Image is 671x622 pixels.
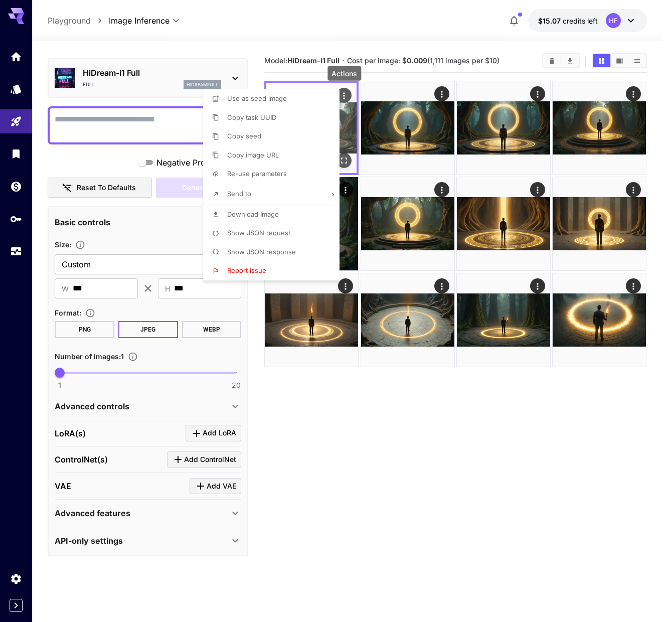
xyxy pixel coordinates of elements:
span: Show JSON request [227,229,290,237]
span: Copy image URL [227,151,279,159]
span: Download Image [227,210,279,218]
span: Report issue [227,266,266,274]
span: Copy task UUID [227,113,276,121]
span: Copy seed [227,132,261,140]
span: Use as seed image [227,94,287,102]
div: Actions [327,66,361,81]
span: Re-use parameters [227,170,287,178]
span: Send to [227,190,251,198]
span: Show JSON response [227,248,296,256]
